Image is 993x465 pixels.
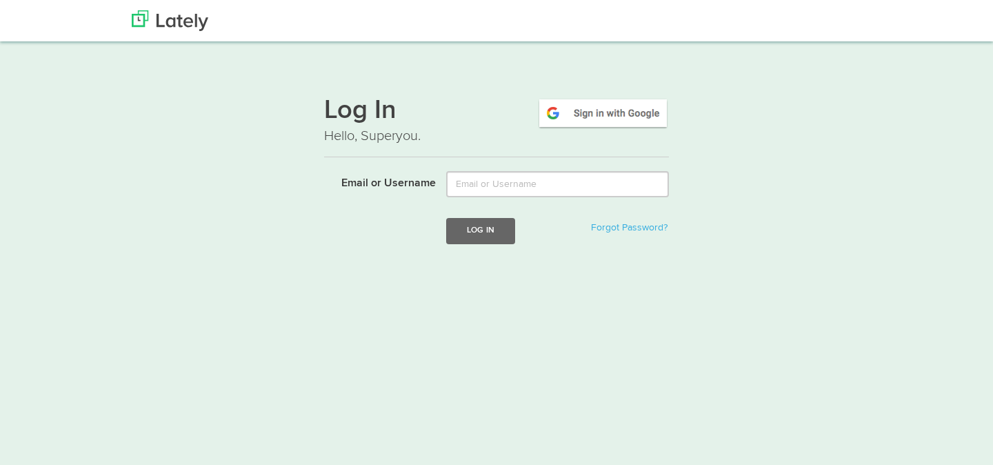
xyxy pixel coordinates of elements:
input: Email or Username [446,171,669,197]
button: Log In [446,218,515,244]
a: Forgot Password? [591,223,668,232]
img: google-signin.png [537,97,669,129]
label: Email or Username [314,171,436,192]
h1: Log In [324,97,669,126]
img: Lately [132,10,208,31]
p: Hello, Superyou. [324,126,669,146]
